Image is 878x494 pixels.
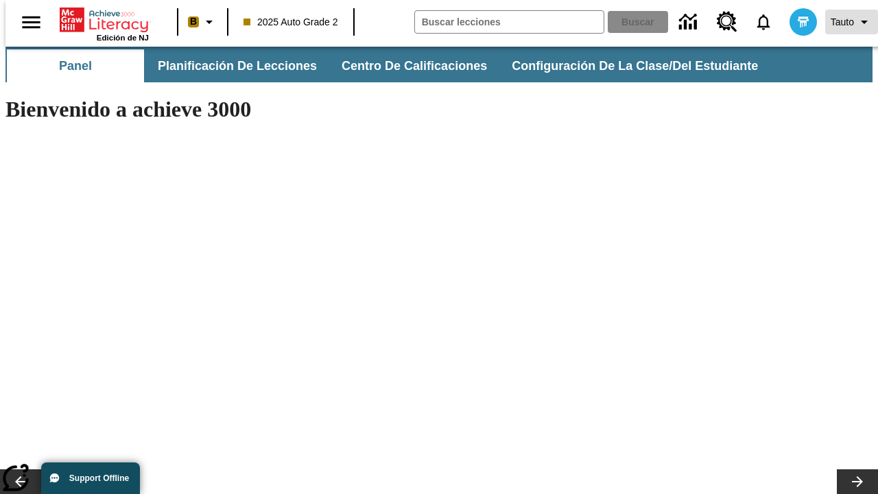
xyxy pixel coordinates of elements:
[11,2,51,43] button: Abrir el menú lateral
[244,15,338,30] span: 2025 Auto Grade 2
[60,5,149,42] div: Portada
[790,8,817,36] img: avatar image
[415,11,604,33] input: Buscar campo
[746,4,781,40] a: Notificaciones
[182,10,223,34] button: Boost El color de la clase es anaranjado claro. Cambiar el color de la clase.
[5,47,873,82] div: Subbarra de navegación
[671,3,709,41] a: Centro de información
[501,49,769,82] button: Configuración de la clase/del estudiante
[41,462,140,494] button: Support Offline
[5,11,200,23] body: Máximo 600 caracteres
[831,15,854,30] span: Tauto
[147,49,328,82] button: Planificación de lecciones
[709,3,746,40] a: Centro de recursos, Se abrirá en una pestaña nueva.
[331,49,498,82] button: Centro de calificaciones
[5,49,770,82] div: Subbarra de navegación
[7,49,144,82] button: Panel
[190,13,197,30] span: B
[781,4,825,40] button: Escoja un nuevo avatar
[825,10,878,34] button: Perfil/Configuración
[97,34,149,42] span: Edición de NJ
[60,6,149,34] a: Portada
[5,97,598,122] h1: Bienvenido a achieve 3000
[69,473,129,483] span: Support Offline
[837,469,878,494] button: Carrusel de lecciones, seguir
